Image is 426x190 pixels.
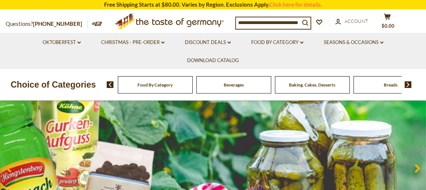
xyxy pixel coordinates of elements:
a: Seasons & Occasions [324,38,383,47]
a: Account [335,17,368,26]
span: $0.00 [382,23,395,29]
a: Breads [384,82,397,88]
a: [PHONE_NUMBER] [33,20,82,27]
a: Baking, Cakes, Desserts [289,82,335,88]
span: Account [345,18,368,24]
a: Discount Deals [185,38,231,47]
button: $0.00 [376,13,398,32]
a: Click here for details. [269,1,322,8]
a: Download Catalog [187,57,239,65]
a: Food By Category [137,82,173,88]
a: Food By Category [251,38,303,47]
a: Beverages [224,82,244,88]
a: Oktoberfest [43,38,81,47]
img: previous arrow [107,81,114,88]
a: Christmas - PRE-ORDER [101,38,164,47]
p: Questions? [6,19,88,29]
img: next arrow [405,81,412,88]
